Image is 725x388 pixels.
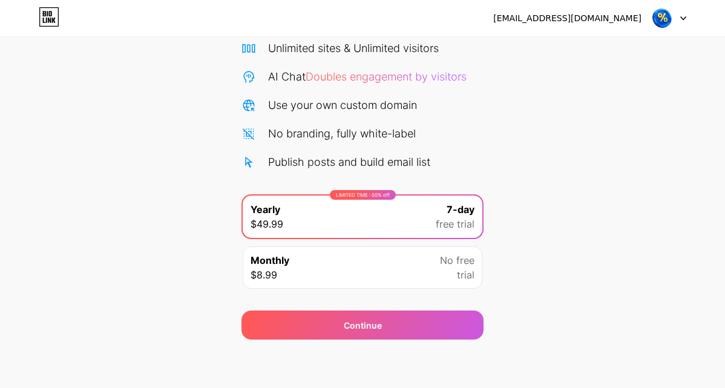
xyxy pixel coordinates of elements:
[268,154,430,170] div: Publish posts and build email list
[330,190,396,200] div: LIMITED TIME : 50% off
[344,319,382,332] div: Continue
[306,70,467,83] span: Doubles engagement by visitors
[440,253,474,268] span: No free
[447,202,474,217] span: 7-day
[457,268,474,282] span: trial
[268,125,416,142] div: No branding, fully white-label
[251,268,277,282] span: $8.99
[251,217,283,231] span: $49.99
[651,7,674,30] img: Persen Senja
[268,97,417,113] div: Use your own custom domain
[268,40,439,56] div: Unlimited sites & Unlimited visitors
[436,217,474,231] span: free trial
[251,202,280,217] span: Yearly
[268,68,467,85] div: AI Chat
[493,12,641,25] div: [EMAIL_ADDRESS][DOMAIN_NAME]
[251,253,289,268] span: Monthly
